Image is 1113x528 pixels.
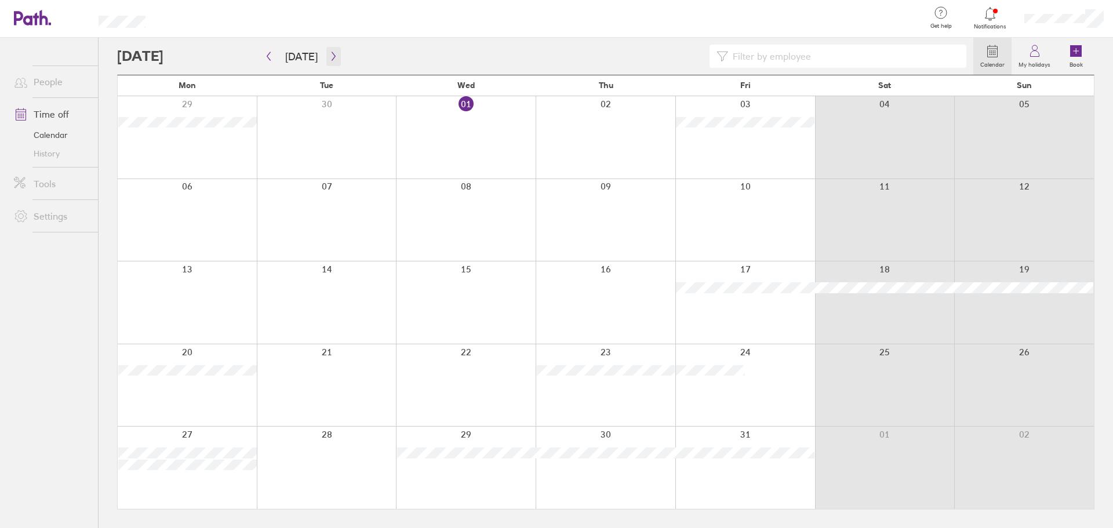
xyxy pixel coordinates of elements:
a: Tools [5,172,98,195]
span: Notifications [972,23,1009,30]
a: Calendar [973,38,1012,75]
span: Tue [320,81,333,90]
button: [DATE] [276,47,327,66]
a: Calendar [5,126,98,144]
a: My holidays [1012,38,1057,75]
a: Time off [5,103,98,126]
input: Filter by employee [728,45,959,67]
a: Notifications [972,6,1009,30]
label: Book [1063,58,1090,68]
label: My holidays [1012,58,1057,68]
span: Get help [922,23,960,30]
span: Thu [599,81,613,90]
a: Book [1057,38,1094,75]
span: Wed [457,81,475,90]
span: Fri [740,81,751,90]
span: Sun [1017,81,1032,90]
a: Settings [5,205,98,228]
span: Sat [878,81,891,90]
a: People [5,70,98,93]
label: Calendar [973,58,1012,68]
a: History [5,144,98,163]
span: Mon [179,81,196,90]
